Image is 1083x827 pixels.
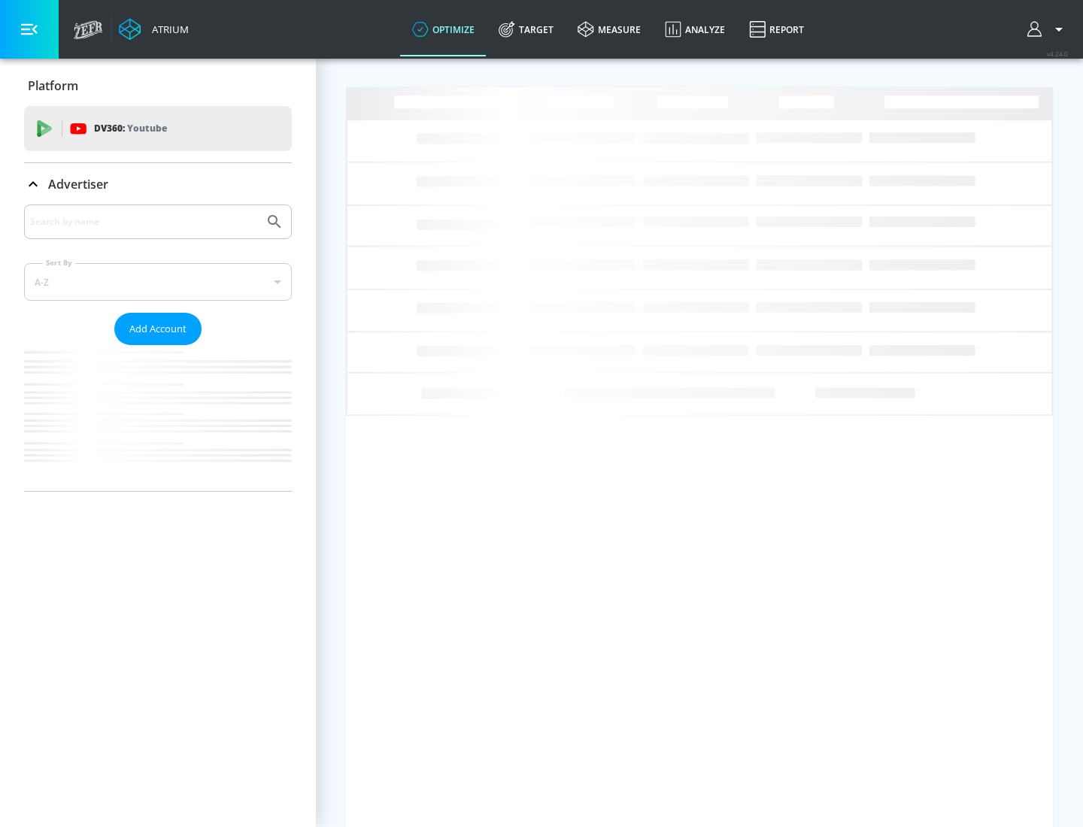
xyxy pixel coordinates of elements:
a: Report [737,2,816,56]
nav: list of Advertiser [24,345,292,491]
p: Youtube [127,120,167,136]
p: Platform [28,77,78,94]
p: DV360: [94,120,167,137]
div: DV360: Youtube [24,106,292,151]
a: optimize [400,2,487,56]
a: Analyze [653,2,737,56]
p: Advertiser [48,176,108,192]
a: Target [487,2,566,56]
div: Advertiser [24,163,292,205]
button: Add Account [114,313,202,345]
div: A-Z [24,263,292,301]
input: Search by name [30,212,258,232]
div: Atrium [146,23,189,36]
label: Sort By [43,258,75,268]
a: measure [566,2,653,56]
span: v 4.24.0 [1047,50,1068,58]
a: Atrium [119,18,189,41]
div: Platform [24,65,292,107]
div: Advertiser [24,204,292,491]
span: Add Account [129,320,187,338]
